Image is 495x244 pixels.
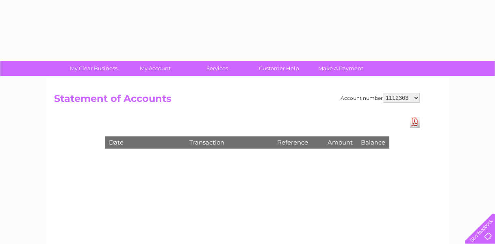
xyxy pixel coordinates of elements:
th: Date [105,136,185,148]
a: Download Pdf [410,116,420,128]
th: Balance [357,136,389,148]
a: Customer Help [245,61,313,76]
div: Account number [341,93,420,103]
th: Reference [273,136,323,148]
a: My Clear Business [60,61,127,76]
a: Services [184,61,251,76]
th: Transaction [185,136,273,148]
a: My Account [122,61,189,76]
th: Amount [323,136,357,148]
a: Make A Payment [307,61,374,76]
h2: Statement of Accounts [54,93,420,108]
